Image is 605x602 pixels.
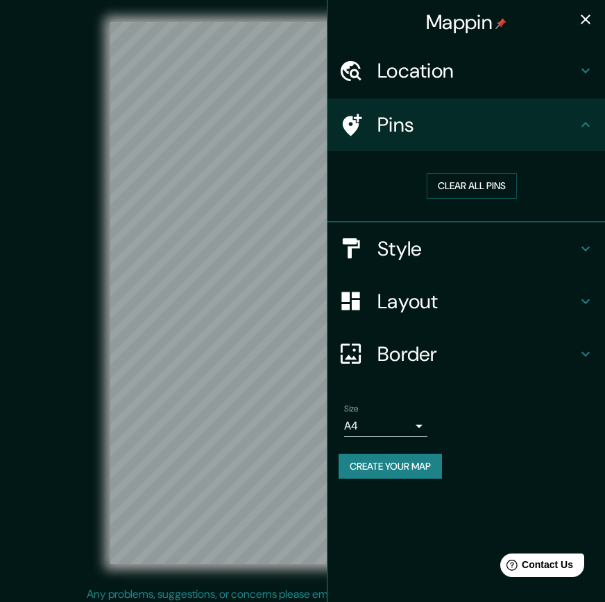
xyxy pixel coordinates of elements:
button: Create your map [339,454,442,479]
iframe: Help widget launcher [482,548,590,587]
h4: Location [377,58,577,83]
label: Size [344,402,359,414]
img: pin-icon.png [495,18,506,29]
h4: Style [377,236,577,261]
button: Clear all pins [427,173,517,199]
canvas: Map [110,22,494,564]
div: Style [327,222,605,275]
h4: Pins [377,112,577,137]
div: Layout [327,275,605,328]
h4: Layout [377,289,577,314]
h4: Border [377,342,577,366]
div: Location [327,44,605,97]
div: Border [327,328,605,380]
h4: Mappin [426,10,506,35]
div: A4 [344,415,427,437]
div: Pins [327,98,605,151]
